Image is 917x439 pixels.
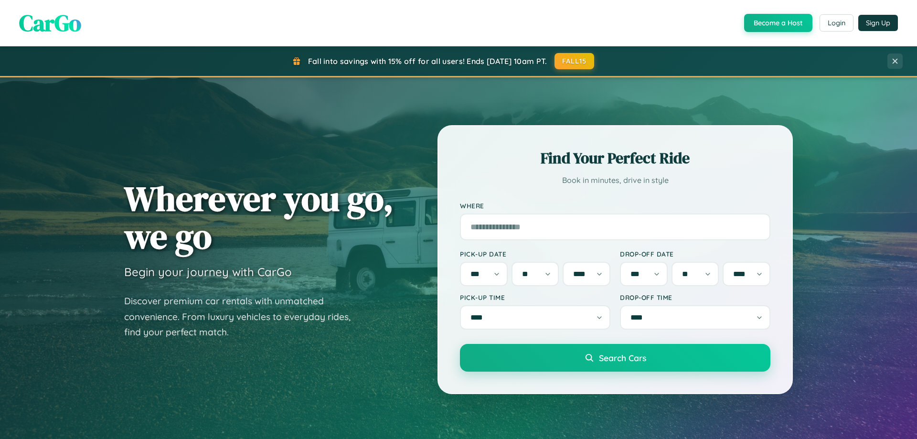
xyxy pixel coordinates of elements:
h3: Begin your journey with CarGo [124,265,292,279]
h2: Find Your Perfect Ride [460,148,770,169]
p: Book in minutes, drive in style [460,173,770,187]
button: Login [820,14,853,32]
p: Discover premium car rentals with unmatched convenience. From luxury vehicles to everyday rides, ... [124,293,363,340]
span: Search Cars [599,353,646,363]
button: Sign Up [858,15,898,31]
button: FALL15 [554,53,595,69]
h1: Wherever you go, we go [124,180,394,255]
label: Drop-off Date [620,250,770,258]
span: Fall into savings with 15% off for all users! Ends [DATE] 10am PT. [308,56,547,66]
button: Become a Host [744,14,812,32]
button: Search Cars [460,344,770,372]
label: Pick-up Date [460,250,610,258]
label: Drop-off Time [620,293,770,301]
label: Where [460,202,770,210]
label: Pick-up Time [460,293,610,301]
span: CarGo [19,7,81,39]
